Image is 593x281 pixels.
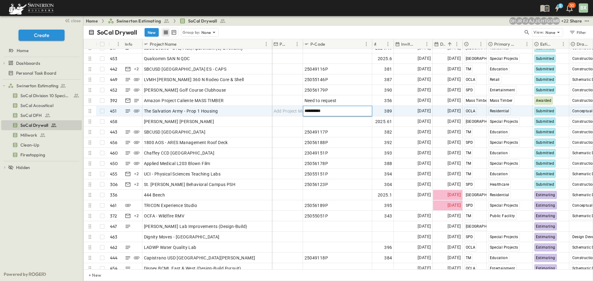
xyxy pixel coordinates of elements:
span: Add Project Manager [274,108,317,114]
a: SoCal DFH [1,111,81,120]
p: 455 [110,171,118,177]
span: [DATE] [418,160,431,167]
p: + 22 [561,18,567,24]
span: 25055151P [305,171,328,177]
span: Estimating [536,245,555,250]
button: Sort [470,41,477,48]
span: [DATE] [418,118,431,125]
span: 25056123P [305,181,328,188]
span: 388 [384,160,392,167]
span: 1800 AOS - ARES Management Roof Deck [144,139,228,146]
button: Menu [560,40,567,48]
span: OCLA [466,245,476,250]
a: Millwork [1,131,81,139]
button: Menu [115,40,122,48]
span: Special Projects [490,235,518,239]
p: 444 [110,255,118,261]
span: Public Facility [490,214,515,218]
span: [DATE] [448,65,461,72]
div: Daryll Hayward (daryll.hayward@swinerton.com) [509,17,517,25]
span: [DATE] [448,139,461,146]
span: Special Projects [490,245,518,250]
div: Personal Task Boardtest [1,68,82,78]
button: New [145,28,159,37]
span: TRICON Experience Studio [144,202,197,209]
span: TM [466,172,471,176]
div: + 2 [133,170,140,178]
span: Submitted [536,161,554,166]
p: P-Code [310,41,325,47]
span: Swinerton Estimating [116,18,161,24]
button: test [583,17,591,25]
span: Special Projects [490,119,518,124]
span: 2025.1 [378,192,392,198]
div: Info [125,35,132,53]
p: 458 [110,118,118,125]
p: 442 [110,66,118,72]
span: Submitted [536,88,554,92]
button: Sort [287,41,293,48]
span: [GEOGRAPHIC_DATA] [466,56,503,61]
div: + 2 [133,65,140,73]
span: TM [466,67,471,71]
span: Submitted [536,172,554,176]
span: [DATE] [448,86,461,93]
a: SoCal Acoustical [1,101,81,110]
span: 444 Beech [144,192,165,198]
h6: 5 [559,3,561,8]
span: [DATE] [418,128,431,135]
img: 6c363589ada0b36f064d841b69d3a419a338230e66bb0a533688fa5cc3e9e735.png [7,2,55,14]
span: Estimating [536,214,555,218]
span: 382 [384,129,392,135]
div: BX [579,3,588,13]
span: Capistrano USD [GEOGRAPHIC_DATA][PERSON_NAME] [144,255,255,261]
div: + 2 [133,212,140,220]
p: 451 [110,108,117,114]
button: Menu [423,40,431,48]
button: close [62,16,82,25]
span: 25056189P [305,202,328,209]
span: 25055051P [305,213,328,219]
span: Submitted [536,140,554,145]
p: SoCal Drywall [97,28,137,37]
span: SPD [466,88,473,92]
span: [DATE] [418,97,431,104]
span: SoCal Drywall [20,122,48,128]
span: [DATE] [448,160,461,167]
p: 450 [110,160,118,167]
span: 25049118P [305,255,328,261]
div: Joshua Russell (joshua.russell@swinerton.com) [515,17,523,25]
p: Group by: [183,29,200,35]
span: [DATE] [448,97,461,104]
span: SBCUSD [GEOGRAPHIC_DATA] ES - CAPS [144,66,227,72]
p: Project Name [150,41,176,47]
span: 304 [384,181,392,188]
span: 387 [384,76,392,83]
nav: breadcrumbs [86,18,229,24]
span: 389 [384,108,392,114]
span: [DATE] [418,55,431,62]
span: [DATE] [448,212,461,219]
span: Submitted [536,182,554,187]
span: [DATE] [418,223,431,230]
span: Submitted [536,46,554,50]
span: [DATE] [418,139,431,146]
span: TM [466,214,471,218]
p: Primary Market [494,41,515,47]
span: 393 [384,150,392,156]
p: 456 [110,139,118,146]
span: Healthcare [490,182,509,187]
div: Filter [569,29,587,36]
div: Clean-Uptest [1,140,82,150]
span: Personal Task Board [16,70,56,76]
span: [GEOGRAPHIC_DATA] [466,193,503,197]
span: The Salvation Army - Prop 1 Housing [144,108,218,114]
p: 454 [110,265,118,271]
span: Applied Medical L203 Blown Film [144,160,210,167]
span: SoCal Acoustical [20,102,53,109]
span: [DATE] [418,254,431,261]
div: Firestoppingtest [1,150,82,160]
button: Sort [178,41,184,48]
div: SoCal Acousticaltest [1,101,82,110]
p: 392 [110,97,118,104]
